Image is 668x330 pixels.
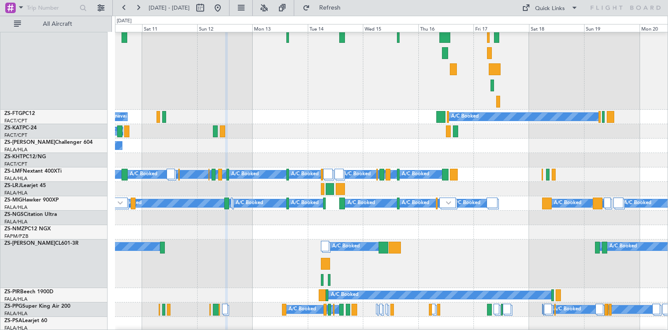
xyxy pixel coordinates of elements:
a: ZS-LRJLearjet 45 [4,183,46,188]
a: FALA/HLA [4,175,28,182]
div: A/C Booked [343,168,371,181]
a: FAPM/PZB [4,233,28,240]
div: A/C Booked [348,197,375,210]
span: ZS-PIR [4,289,20,295]
div: Mon 13 [252,24,307,32]
div: A/C Booked [402,168,429,181]
img: arrow-gray.svg [118,201,123,205]
div: A/C Booked [236,197,263,210]
a: FALA/HLA [4,310,28,317]
span: ZS-NMZ [4,226,24,232]
span: ZS-PPG [4,304,22,309]
div: A/C Booked [451,110,479,123]
div: A/C Booked [289,303,316,316]
span: ZS-PSA [4,318,22,323]
div: A/C Booked [402,197,429,210]
a: ZS-PIRBeech 1900D [4,289,53,295]
a: ZS-PPGSuper King Air 200 [4,304,70,309]
div: A/C Booked [130,168,157,181]
div: A/C Booked [331,288,358,302]
a: FALA/HLA [4,190,28,196]
button: All Aircraft [10,17,95,31]
div: A/C Booked [291,197,319,210]
span: ZS-LRJ [4,183,21,188]
a: ZS-KHTPC12/NG [4,154,46,160]
span: ZS-LMF [4,169,23,174]
span: ZS-[PERSON_NAME] [4,140,55,145]
a: FACT/CPT [4,118,27,124]
a: ZS-NGSCitation Ultra [4,212,57,217]
span: Refresh [312,5,348,11]
div: [DATE] [117,17,132,25]
a: ZS-LMFNextant 400XTi [4,169,62,174]
div: Wed 15 [363,24,418,32]
a: FALA/HLA [4,219,28,225]
div: Sat 18 [529,24,584,32]
a: ZS-PSALearjet 60 [4,318,47,323]
input: Trip Number [27,1,77,14]
span: ZS-KHT [4,154,23,160]
div: A/C Booked [332,240,360,253]
div: A/C Booked [291,168,319,181]
a: ZS-KATPC-24 [4,125,37,131]
div: Tue 14 [308,24,363,32]
a: ZS-NMZPC12 NGX [4,226,51,232]
span: ZS-[PERSON_NAME] [4,241,55,246]
a: FALA/HLA [4,204,28,211]
a: ZS-[PERSON_NAME]Challenger 604 [4,140,93,145]
div: A/C Unavailable [101,110,138,123]
span: ZS-NGS [4,212,24,217]
span: ZS-KAT [4,125,22,131]
div: A/C Booked [231,168,259,181]
a: FALA/HLA [4,146,28,153]
div: Sun 12 [197,24,252,32]
img: arrow-gray.svg [446,201,451,205]
button: Refresh [299,1,351,15]
div: Sat 11 [142,24,197,32]
a: ZS-MIGHawker 900XP [4,198,59,203]
span: [DATE] - [DATE] [149,4,190,12]
a: ZS-FTGPC12 [4,111,35,116]
div: Thu 16 [418,24,473,32]
div: Sun 19 [584,24,639,32]
div: Fri 17 [473,24,529,32]
span: ZS-MIG [4,198,22,203]
span: ZS-FTG [4,111,22,116]
span: All Aircraft [23,21,92,27]
a: FALA/HLA [4,296,28,302]
div: A/C Booked [453,197,480,210]
a: FACT/CPT [4,161,27,167]
a: FACT/CPT [4,132,27,139]
a: ZS-[PERSON_NAME]CL601-3R [4,241,79,246]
